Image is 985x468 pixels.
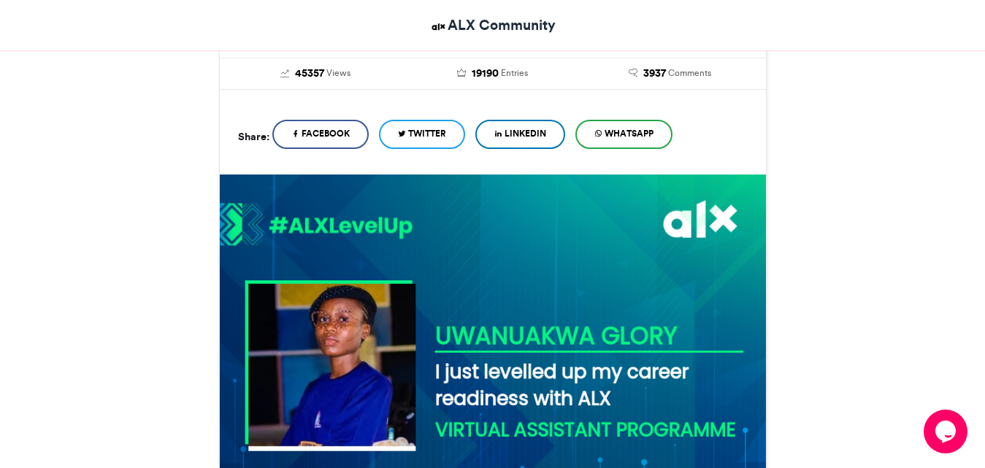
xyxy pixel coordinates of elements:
[501,66,528,80] span: Entries
[475,120,565,149] a: LinkedIn
[575,120,672,149] a: WhatsApp
[429,18,448,36] img: ALX Community
[379,120,465,149] a: Twitter
[643,66,666,82] span: 3937
[605,127,654,140] span: WhatsApp
[295,66,324,82] span: 45357
[302,127,350,140] span: Facebook
[505,127,546,140] span: LinkedIn
[415,66,570,82] a: 19190 Entries
[429,15,556,36] a: ALX Community
[472,66,499,82] span: 19190
[238,66,394,82] a: 45357 Views
[592,66,748,82] a: 3937 Comments
[326,66,350,80] span: Views
[408,127,446,140] span: Twitter
[668,66,711,80] span: Comments
[238,127,269,146] h5: Share:
[272,120,369,149] a: Facebook
[924,410,970,453] iframe: chat widget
